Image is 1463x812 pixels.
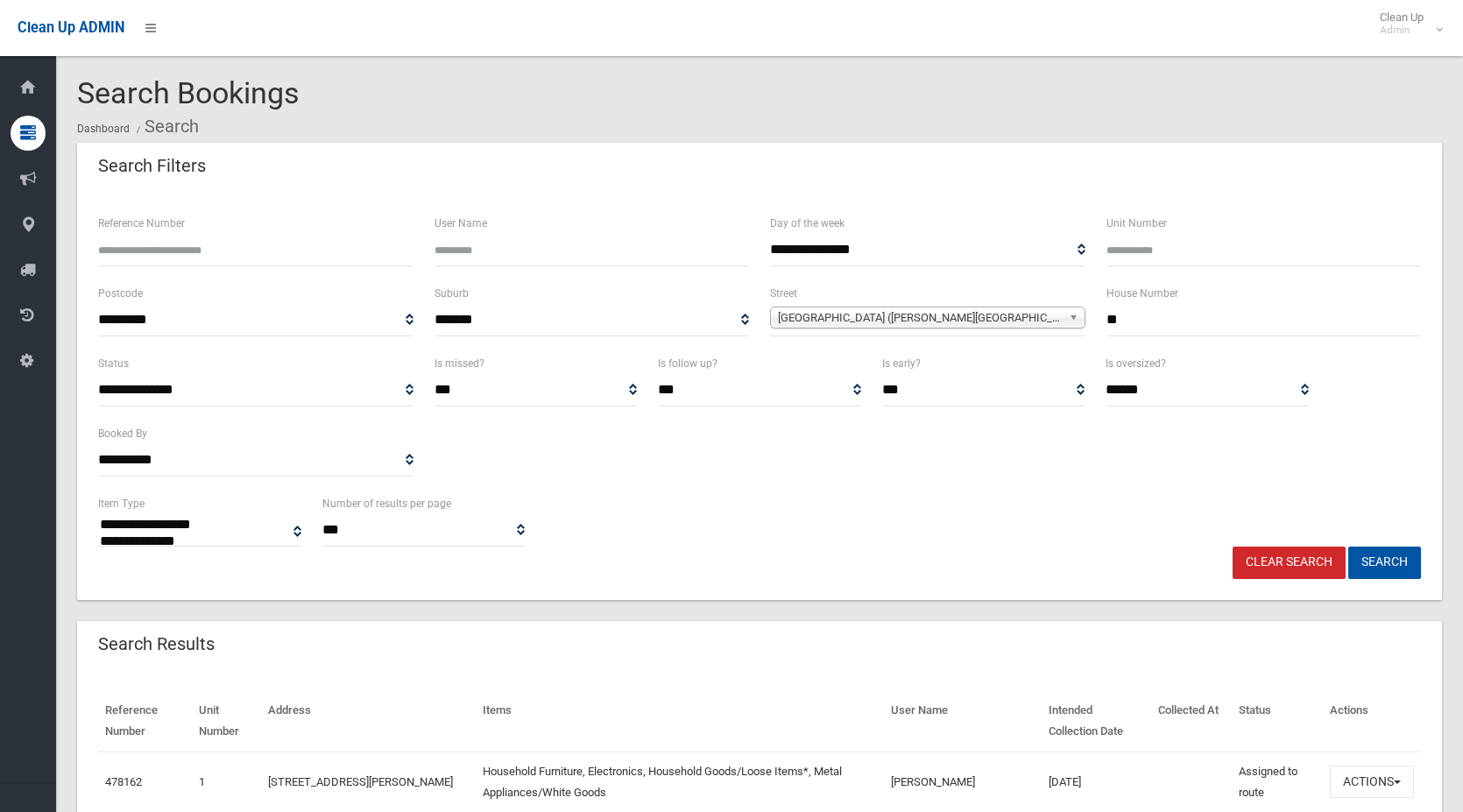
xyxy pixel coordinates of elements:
[98,354,129,373] label: Status
[322,494,451,513] label: Number of results per page
[882,354,921,373] label: Is early?
[1106,284,1178,303] label: House Number
[1151,691,1232,752] th: Collected At
[77,149,227,183] header: Search Filters
[770,284,797,303] label: Street
[1232,691,1323,752] th: Status
[98,214,185,233] label: Reference Number
[476,691,884,752] th: Items
[1380,24,1424,37] small: Admin
[98,691,192,752] th: Reference Number
[435,284,469,303] label: Suburb
[18,19,124,36] span: Clean Up ADMIN
[1233,547,1346,579] a: Clear Search
[884,691,1042,752] th: User Name
[770,214,845,233] label: Day of the week
[1106,354,1166,373] label: Is oversized?
[1330,766,1414,798] button: Actions
[1371,11,1441,37] span: Clean Up
[435,214,487,233] label: User Name
[268,775,453,788] a: [STREET_ADDRESS][PERSON_NAME]
[261,691,476,752] th: Address
[77,75,300,110] span: Search Bookings
[105,775,142,788] a: 478162
[77,627,236,661] header: Search Results
[192,691,261,752] th: Unit Number
[1106,214,1167,233] label: Unit Number
[1323,691,1421,752] th: Actions
[98,424,147,443] label: Booked By
[98,284,143,303] label: Postcode
[1348,547,1421,579] button: Search
[98,494,145,513] label: Item Type
[77,123,130,135] a: Dashboard
[1042,691,1150,752] th: Intended Collection Date
[435,354,484,373] label: Is missed?
[778,307,1062,328] span: [GEOGRAPHIC_DATA] ([PERSON_NAME][GEOGRAPHIC_DATA])
[658,354,717,373] label: Is follow up?
[132,110,199,143] li: Search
